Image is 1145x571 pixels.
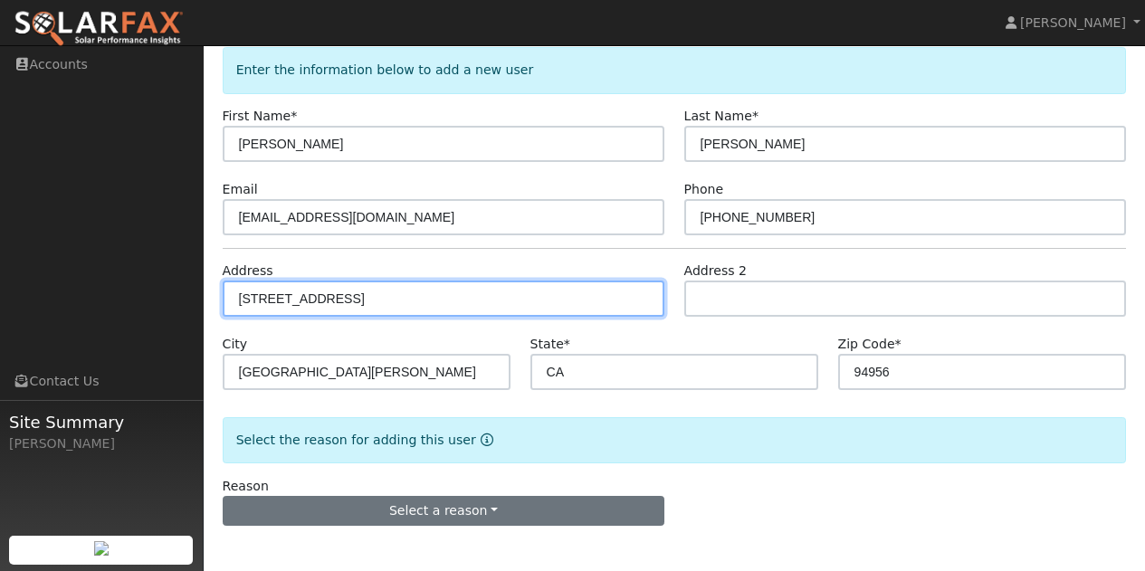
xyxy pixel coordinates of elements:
[14,10,184,48] img: SolarFax
[838,335,902,354] label: Zip Code
[223,335,248,354] label: City
[895,337,902,351] span: Required
[291,109,297,123] span: Required
[684,107,759,126] label: Last Name
[223,496,665,527] button: Select a reason
[223,47,1127,93] div: Enter the information below to add a new user
[530,335,570,354] label: State
[684,180,724,199] label: Phone
[476,433,493,447] a: Reason for new user
[223,417,1127,463] div: Select the reason for adding this user
[752,109,759,123] span: Required
[9,434,194,453] div: [PERSON_NAME]
[223,107,298,126] label: First Name
[564,337,570,351] span: Required
[684,262,748,281] label: Address 2
[9,410,194,434] span: Site Summary
[1020,15,1126,30] span: [PERSON_NAME]
[94,541,109,556] img: retrieve
[223,477,269,496] label: Reason
[223,262,273,281] label: Address
[223,180,258,199] label: Email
